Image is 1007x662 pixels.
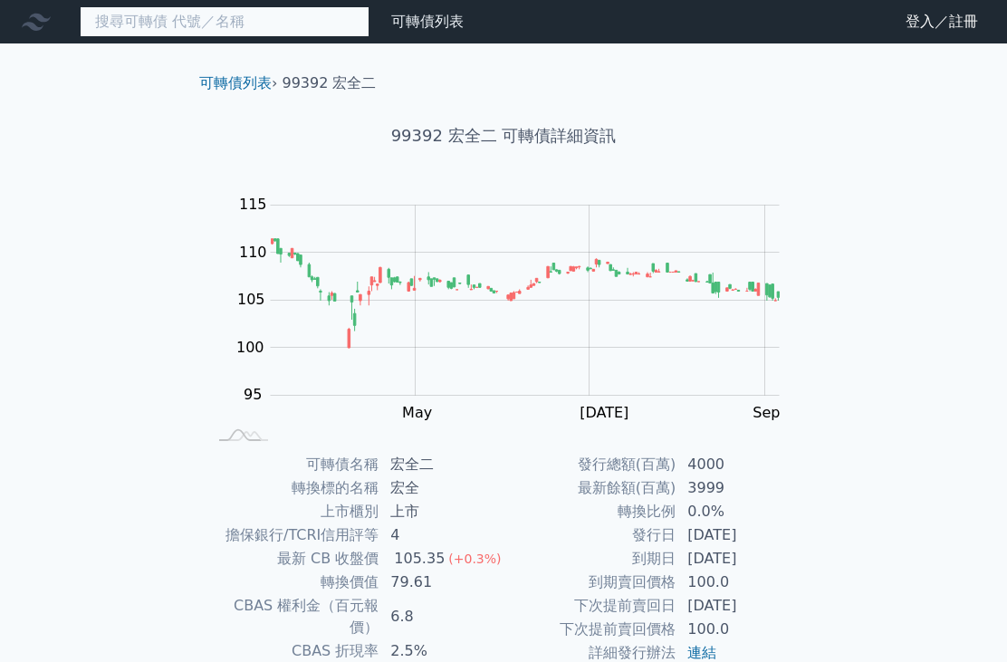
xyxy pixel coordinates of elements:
td: 4000 [676,453,801,476]
iframe: Chat Widget [916,575,1007,662]
td: 下次提前賣回日 [503,594,676,618]
a: 連結 [687,644,716,661]
td: 發行總額(百萬) [503,453,676,476]
td: 宏全 [379,476,503,500]
td: 6.8 [379,594,503,639]
td: [DATE] [676,547,801,571]
td: 最新 CB 收盤價 [206,547,379,571]
td: 0.0% [676,500,801,523]
td: 最新餘額(百萬) [503,476,676,500]
td: 100.0 [676,618,801,641]
td: 上市 [379,500,503,523]
td: 宏全二 [379,453,503,476]
li: › [199,72,277,94]
div: 聊天小工具 [916,575,1007,662]
td: CBAS 權利金（百元報價） [206,594,379,639]
div: 105.35 [390,548,448,570]
a: 登入／註冊 [891,7,993,36]
g: Series [271,238,779,348]
a: 可轉債列表 [199,74,272,91]
tspan: 105 [237,291,265,308]
a: 可轉債列表 [391,13,464,30]
td: 到期日 [503,547,676,571]
g: Chart [227,196,807,421]
td: 可轉債名稱 [206,453,379,476]
td: 到期賣回價格 [503,571,676,594]
td: [DATE] [676,594,801,618]
td: 轉換價值 [206,571,379,594]
td: 發行日 [503,523,676,547]
td: 100.0 [676,571,801,594]
tspan: Sep [753,404,780,421]
tspan: May [402,404,432,421]
td: 79.61 [379,571,503,594]
td: [DATE] [676,523,801,547]
td: 下次提前賣回價格 [503,618,676,641]
tspan: 95 [244,386,262,403]
td: 上市櫃別 [206,500,379,523]
tspan: 110 [239,244,267,261]
td: 轉換比例 [503,500,676,523]
tspan: 100 [236,339,264,356]
tspan: 115 [239,196,267,213]
td: 3999 [676,476,801,500]
td: 4 [379,523,503,547]
td: 轉換標的名稱 [206,476,379,500]
td: 擔保銀行/TCRI信用評等 [206,523,379,547]
span: (+0.3%) [448,552,501,566]
tspan: [DATE] [580,404,628,421]
li: 99392 宏全二 [283,72,377,94]
h1: 99392 宏全二 可轉債詳細資訊 [185,123,822,149]
input: 搜尋可轉債 代號／名稱 [80,6,369,37]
